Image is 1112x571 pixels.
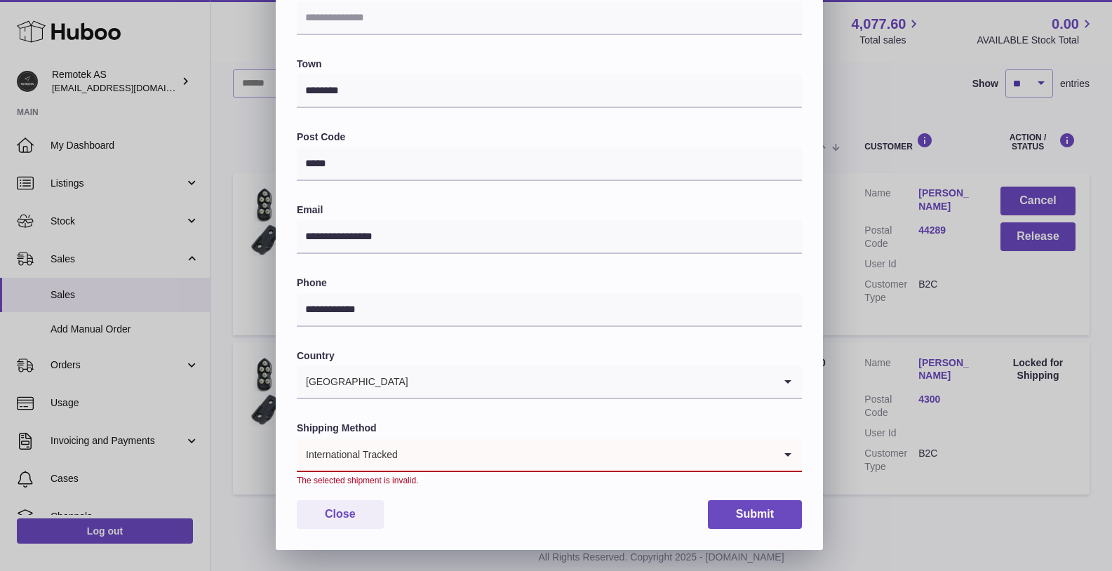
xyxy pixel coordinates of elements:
[297,365,409,398] span: [GEOGRAPHIC_DATA]
[297,438,398,471] span: International Tracked
[297,475,802,486] div: The selected shipment is invalid.
[297,365,802,399] div: Search for option
[297,203,802,217] label: Email
[708,500,802,529] button: Submit
[297,422,802,435] label: Shipping Method
[297,438,802,472] div: Search for option
[297,500,384,529] button: Close
[398,438,774,471] input: Search for option
[297,276,802,290] label: Phone
[409,365,774,398] input: Search for option
[297,58,802,71] label: Town
[297,349,802,363] label: Country
[297,130,802,144] label: Post Code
